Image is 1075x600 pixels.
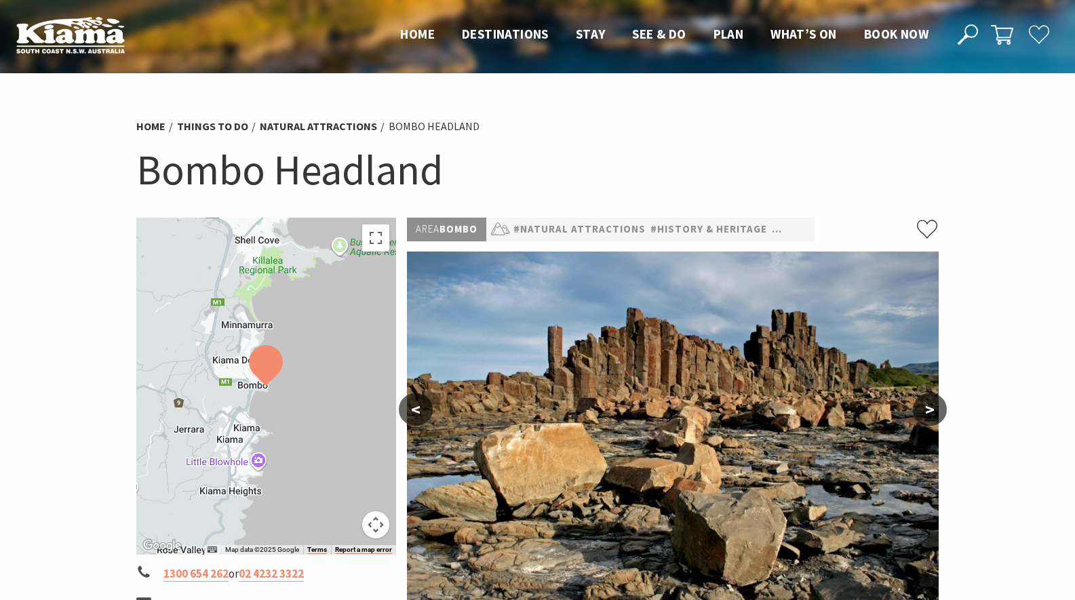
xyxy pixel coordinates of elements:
[136,142,939,197] h1: Bombo Headland
[140,537,184,555] a: Open this area in Google Maps (opens a new window)
[208,545,217,555] button: Keyboard shortcuts
[136,119,165,134] a: Home
[163,566,229,582] a: 1300 654 262
[714,26,744,42] span: Plan
[140,537,184,555] img: Google
[399,393,433,426] button: <
[225,546,299,553] span: Map data ©2025 Google
[576,26,606,42] span: Stay
[239,566,304,582] a: 02 4232 3322
[400,26,435,42] span: Home
[177,119,248,134] a: Things To Do
[362,511,389,538] button: Map camera controls
[462,26,549,42] span: Destinations
[362,224,389,252] button: Toggle fullscreen view
[513,221,646,238] a: #Natural Attractions
[260,119,377,134] a: Natural Attractions
[913,393,947,426] button: >
[16,16,125,54] img: Kiama Logo
[416,222,439,235] span: Area
[387,24,942,46] nav: Main Menu
[136,565,397,583] li: or
[335,546,392,554] a: Report a map error
[864,26,929,42] span: Book now
[770,26,837,42] span: What’s On
[307,546,327,554] a: Terms (opens in new tab)
[632,26,686,42] span: See & Do
[389,118,480,136] li: Bombo Headland
[650,221,767,238] a: #History & Heritage
[407,218,486,241] p: Bombo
